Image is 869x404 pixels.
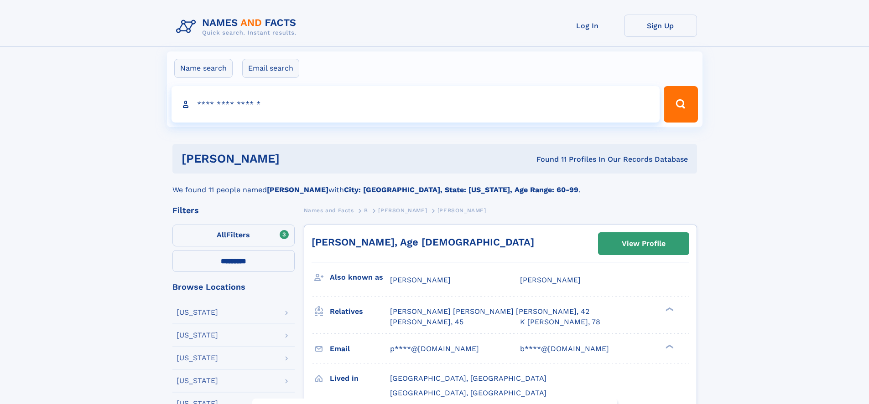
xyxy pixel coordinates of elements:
[182,153,408,164] h1: [PERSON_NAME]
[622,233,666,254] div: View Profile
[177,309,218,316] div: [US_STATE]
[520,276,581,284] span: [PERSON_NAME]
[598,233,689,255] a: View Profile
[267,185,328,194] b: [PERSON_NAME]
[172,15,304,39] img: Logo Names and Facts
[378,205,427,216] a: [PERSON_NAME]
[378,207,427,214] span: [PERSON_NAME]
[330,341,390,357] h3: Email
[330,270,390,285] h3: Also known as
[390,389,546,397] span: [GEOGRAPHIC_DATA], [GEOGRAPHIC_DATA]
[330,371,390,386] h3: Lived in
[174,59,233,78] label: Name search
[437,207,486,214] span: [PERSON_NAME]
[177,332,218,339] div: [US_STATE]
[172,174,697,195] div: We found 11 people named with .
[664,86,697,123] button: Search Button
[304,205,354,216] a: Names and Facts
[330,304,390,319] h3: Relatives
[364,205,368,216] a: B
[551,15,624,37] a: Log In
[217,230,226,239] span: All
[390,317,463,327] a: [PERSON_NAME], 45
[520,317,600,327] a: K [PERSON_NAME], 78
[663,307,674,312] div: ❯
[344,185,578,194] b: City: [GEOGRAPHIC_DATA], State: [US_STATE], Age Range: 60-99
[624,15,697,37] a: Sign Up
[177,377,218,384] div: [US_STATE]
[172,283,295,291] div: Browse Locations
[172,225,295,246] label: Filters
[390,307,589,317] a: [PERSON_NAME] [PERSON_NAME] [PERSON_NAME], 42
[312,236,534,248] a: [PERSON_NAME], Age [DEMOGRAPHIC_DATA]
[364,207,368,214] span: B
[390,374,546,383] span: [GEOGRAPHIC_DATA], [GEOGRAPHIC_DATA]
[408,154,688,164] div: Found 11 Profiles In Our Records Database
[177,354,218,362] div: [US_STATE]
[242,59,299,78] label: Email search
[172,206,295,215] div: Filters
[172,86,660,123] input: search input
[390,276,451,284] span: [PERSON_NAME]
[663,343,674,349] div: ❯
